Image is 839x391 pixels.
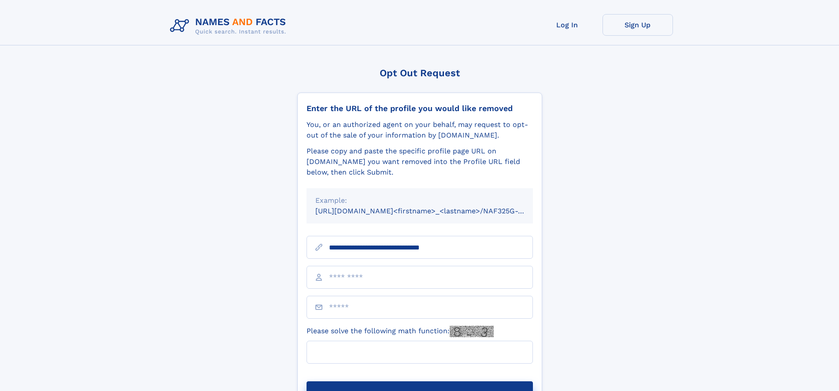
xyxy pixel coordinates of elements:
a: Sign Up [602,14,673,36]
div: Please copy and paste the specific profile page URL on [DOMAIN_NAME] you want removed into the Pr... [307,146,533,178]
div: Enter the URL of the profile you would like removed [307,104,533,113]
div: Opt Out Request [297,67,542,78]
a: Log In [532,14,602,36]
div: You, or an authorized agent on your behalf, may request to opt-out of the sale of your informatio... [307,119,533,141]
label: Please solve the following math function: [307,326,494,337]
small: [URL][DOMAIN_NAME]<firstname>_<lastname>/NAF325G-xxxxxxxx [315,207,550,215]
img: Logo Names and Facts [166,14,293,38]
div: Example: [315,195,524,206]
